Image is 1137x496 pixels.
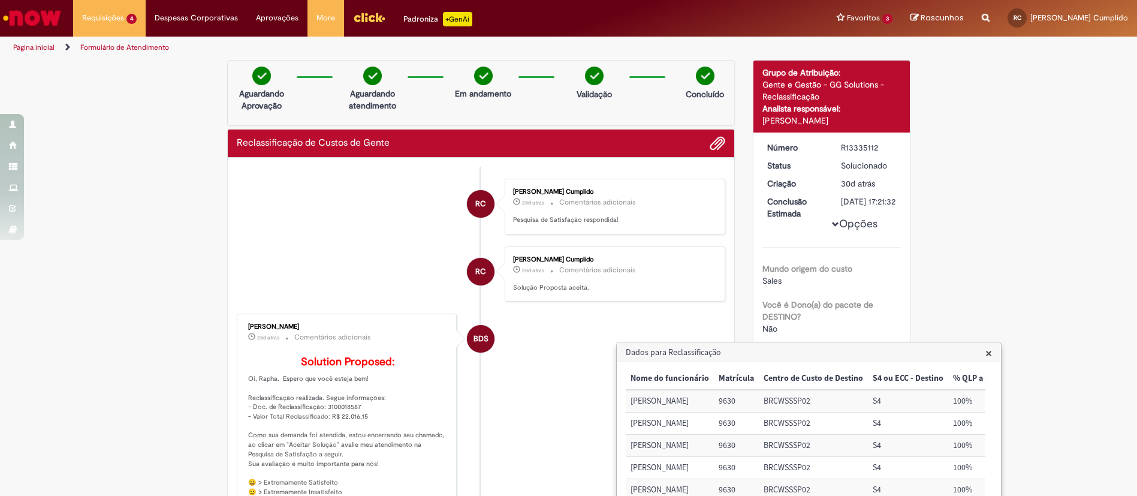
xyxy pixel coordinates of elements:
[841,178,875,189] span: 30d atrás
[841,178,875,189] time: 29/07/2025 18:15:48
[868,457,948,479] td: S4 ou ECC - Destino: S4
[252,67,271,85] img: check-circle-green.png
[1014,14,1021,22] span: RC
[353,8,385,26] img: click_logo_yellow_360x200.png
[577,88,612,100] p: Validação
[762,103,901,115] div: Analista responsável:
[301,355,394,369] b: Solution Proposed:
[155,12,238,24] span: Despesas Corporativas
[762,275,782,286] span: Sales
[985,345,992,361] span: ×
[948,413,1035,435] td: % QLP a reclassificar: 100%
[626,413,714,435] td: Nome do funcionário: Lyandra Rocha Costa
[841,178,897,190] div: 29/07/2025 18:15:48
[455,88,511,100] p: Em andamento
[910,13,964,24] a: Rascunhos
[256,12,298,24] span: Aprovações
[9,37,749,59] ul: Trilhas de página
[513,283,713,293] p: Solução Proposta aceita.
[758,160,832,172] dt: Status
[626,390,714,412] td: Nome do funcionário: Lyandra Rocha Costa
[686,88,724,100] p: Concluído
[841,196,897,208] div: [DATE] 17:21:32
[257,334,279,341] span: 28d atrás
[868,435,948,457] td: S4 ou ECC - Destino: S4
[467,190,494,218] div: Raphaela Vianna Cumplido
[882,14,892,24] span: 3
[474,324,488,353] span: BDS
[475,190,486,218] span: RC
[467,325,494,353] div: Beatriz Da Silva Gomes Da Costa
[847,12,880,24] span: Favoritos
[759,368,868,390] th: Centro de Custo de Destino
[522,267,544,274] time: 31/07/2025 10:08:59
[762,299,873,322] b: Você é Dono(a) do pacote de DESTINO?
[714,368,759,390] th: Matrícula
[868,413,948,435] td: S4 ou ECC - Destino: S4
[762,115,901,127] div: [PERSON_NAME]
[82,12,124,24] span: Requisições
[80,43,169,52] a: Formulário de Atendimento
[475,257,486,286] span: RC
[248,323,448,330] div: [PERSON_NAME]
[759,435,868,457] td: Centro de Custo de Destino: BRCWSSSP02
[233,88,291,112] p: Aguardando Aprovação
[626,457,714,479] td: Nome do funcionário: Lyandra Rocha Costa
[948,390,1035,412] td: % QLP a reclassificar: 100%
[522,267,544,274] span: 28d atrás
[443,12,472,26] p: +GenAi
[626,435,714,457] td: Nome do funcionário: Lyandra Rocha Costa
[513,256,713,263] div: [PERSON_NAME] Cumplido
[294,332,371,342] small: Comentários adicionais
[710,136,725,151] button: Adicionar anexos
[714,390,759,412] td: Matrícula: 9630
[948,368,1035,390] th: % QLP a reclassificar
[513,215,713,225] p: Pesquisa de Satisfação respondida!
[126,14,137,24] span: 4
[985,347,992,359] button: Close
[1030,13,1128,23] span: [PERSON_NAME] Cumplido
[921,12,964,23] span: Rascunhos
[237,138,390,149] h2: Reclassificação de Custos de Gente Histórico de tíquete
[13,43,55,52] a: Página inicial
[316,12,335,24] span: More
[948,435,1035,457] td: % QLP a reclassificar: 100%
[948,457,1035,479] td: % QLP a reclassificar: 100%
[868,390,948,412] td: S4 ou ECC - Destino: S4
[257,334,279,341] time: 31/07/2025 09:47:27
[868,368,948,390] th: S4 ou ECC - Destino
[759,457,868,479] td: Centro de Custo de Destino: BRCWSSSP02
[758,142,832,154] dt: Número
[363,67,382,85] img: check-circle-green.png
[759,413,868,435] td: Centro de Custo de Destino: BRCWSSSP02
[762,263,852,274] b: Mundo origem do custo
[617,343,1000,362] h3: Dados para Reclassificação
[696,67,714,85] img: check-circle-green.png
[758,178,832,190] dt: Criação
[585,67,604,85] img: check-circle-green.png
[714,435,759,457] td: Matrícula: 9630
[559,197,636,208] small: Comentários adicionais
[841,142,897,154] div: R13335112
[343,88,402,112] p: Aguardando atendimento
[513,188,713,196] div: [PERSON_NAME] Cumplido
[714,457,759,479] td: Matrícula: 9630
[522,199,544,206] time: 31/07/2025 10:09:29
[759,390,868,412] td: Centro de Custo de Destino: BRCWSSSP02
[762,79,901,103] div: Gente e Gestão - GG Solutions - Reclassificação
[1,6,63,30] img: ServiceNow
[758,196,832,220] dt: Conclusão Estimada
[762,67,901,79] div: Grupo de Atribuição:
[467,258,494,285] div: Raphaela Vianna Cumplido
[522,199,544,206] span: 28d atrás
[626,368,714,390] th: Nome do funcionário
[403,12,472,26] div: Padroniza
[841,160,897,172] div: Solucionado
[559,265,636,275] small: Comentários adicionais
[762,323,777,334] span: Não
[714,413,759,435] td: Matrícula: 9630
[474,67,493,85] img: check-circle-green.png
